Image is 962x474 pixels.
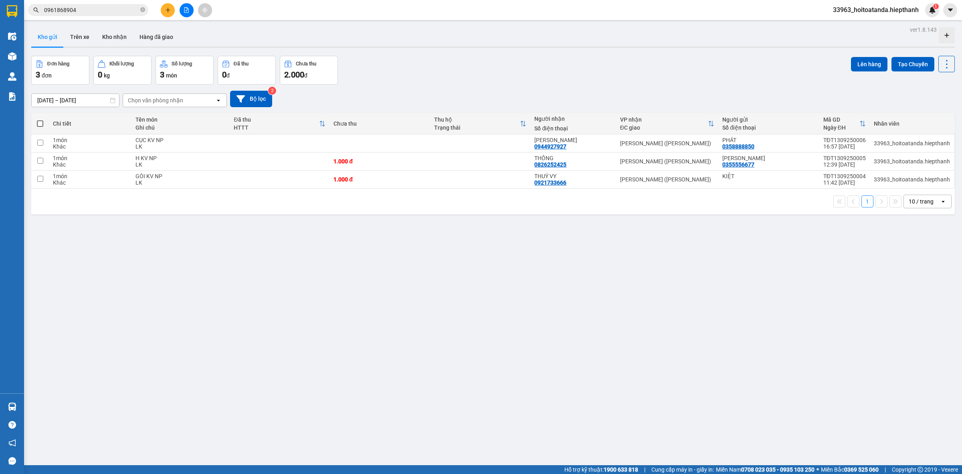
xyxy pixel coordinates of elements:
[534,116,612,122] div: Người nhận
[616,113,719,134] th: Toggle SortBy
[844,466,879,473] strong: 0369 525 060
[202,7,208,13] span: aim
[940,198,946,205] svg: open
[8,72,16,81] img: warehouse-icon
[534,179,566,186] div: 0921733666
[218,56,276,85] button: Đã thu0đ
[36,70,40,79] span: 3
[184,7,189,13] span: file-add
[234,124,319,131] div: HTTT
[891,57,934,71] button: Tạo Chuyến
[823,173,866,179] div: TĐT1309250004
[226,72,230,79] span: đ
[98,70,102,79] span: 0
[823,161,866,168] div: 12:39 [DATE]
[140,6,145,14] span: close-circle
[135,116,226,123] div: Tên món
[198,3,212,17] button: aim
[160,70,164,79] span: 3
[53,137,127,143] div: 1 món
[133,27,180,47] button: Hàng đã giao
[135,155,226,161] div: H KV NP
[821,465,879,474] span: Miền Bắc
[268,87,276,95] sup: 2
[933,4,939,9] sup: 1
[434,124,520,131] div: Trạng thái
[874,158,950,165] div: 33963_hoitoatanda.hiepthanh
[93,56,152,85] button: Khối lượng0kg
[722,155,815,161] div: VIỄN QUANG
[32,94,119,107] input: Select a date range.
[620,116,708,123] div: VP nhận
[8,52,16,61] img: warehouse-icon
[42,72,52,79] span: đơn
[64,27,96,47] button: Trên xe
[234,61,249,67] div: Đã thu
[333,158,426,165] div: 1.000 đ
[823,143,866,150] div: 16:57 [DATE]
[230,113,329,134] th: Toggle SortBy
[534,125,612,132] div: Số điện thoại
[430,113,531,134] th: Toggle SortBy
[918,467,923,472] span: copyright
[8,421,16,429] span: question-circle
[534,161,566,168] div: 0826252425
[128,96,183,104] div: Chọn văn phòng nhận
[939,27,955,43] div: Tạo kho hàng mới
[851,57,887,71] button: Lên hàng
[534,155,612,161] div: THÔNG
[8,92,16,101] img: solution-icon
[620,158,715,165] div: [PERSON_NAME] ([PERSON_NAME])
[8,439,16,447] span: notification
[564,465,638,474] span: Hỗ trợ kỹ thuật:
[929,6,936,14] img: icon-new-feature
[140,7,145,12] span: close-circle
[156,56,214,85] button: Số lượng3món
[215,97,222,104] svg: open
[823,124,859,131] div: Ngày ĐH
[135,143,226,150] div: LK
[33,7,39,13] span: search
[909,197,934,205] div: 10 / trang
[234,116,319,123] div: Đã thu
[534,143,566,150] div: 0944927927
[8,32,16,41] img: warehouse-icon
[823,137,866,143] div: TĐT1309250006
[53,173,127,179] div: 1 món
[333,176,426,183] div: 1.000 đ
[8,403,16,411] img: warehouse-icon
[861,195,873,208] button: 1
[166,72,177,79] span: món
[823,179,866,186] div: 11:42 [DATE]
[534,173,612,179] div: THUÝ VY
[53,179,127,186] div: Khác
[333,120,426,127] div: Chưa thu
[47,61,69,67] div: Đơn hàng
[31,27,64,47] button: Kho gửi
[109,61,134,67] div: Khối lượng
[885,465,886,474] span: |
[874,140,950,146] div: 33963_hoitoatanda.hiepthanh
[816,468,819,471] span: ⚪️
[53,120,127,127] div: Chi tiết
[722,137,815,143] div: PHÁT
[135,179,226,186] div: LK
[620,176,715,183] div: [PERSON_NAME] ([PERSON_NAME])
[604,466,638,473] strong: 1900 633 818
[180,3,194,17] button: file-add
[934,4,937,9] span: 1
[741,466,814,473] strong: 0708 023 035 - 0935 103 250
[280,56,338,85] button: Chưa thu2.000đ
[874,176,950,183] div: 33963_hoitoatanda.hiepthanh
[31,56,89,85] button: Đơn hàng3đơn
[165,7,171,13] span: plus
[943,3,957,17] button: caret-down
[823,116,859,123] div: Mã GD
[53,155,127,161] div: 1 món
[96,27,133,47] button: Kho nhận
[135,173,226,179] div: GÓI KV NP
[53,161,127,168] div: Khác
[620,124,708,131] div: ĐC giao
[104,72,110,79] span: kg
[620,140,715,146] div: [PERSON_NAME] ([PERSON_NAME])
